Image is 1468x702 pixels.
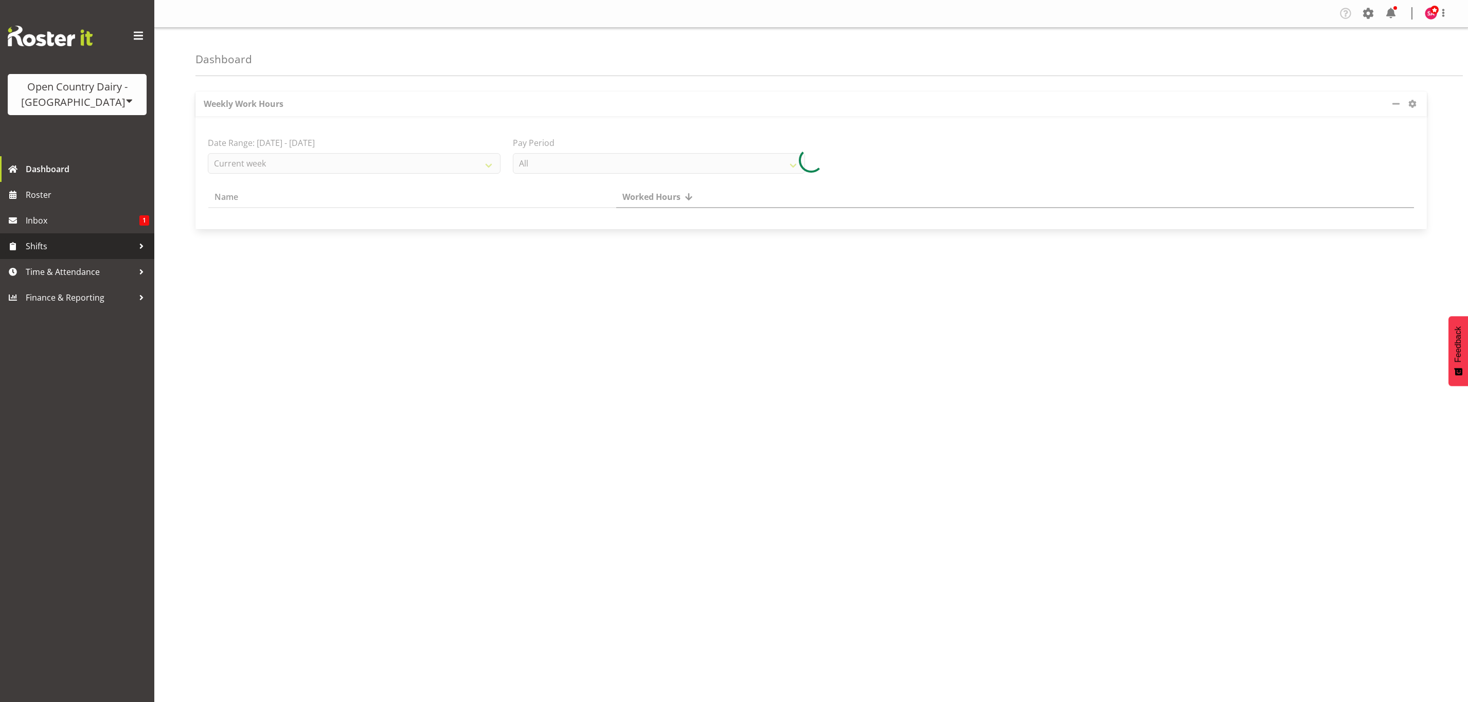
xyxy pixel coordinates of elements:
[26,187,149,202] span: Roster
[1448,316,1468,386] button: Feedback - Show survey
[195,53,252,65] h4: Dashboard
[1425,7,1437,20] img: stacey-allen7479.jpg
[26,290,134,305] span: Finance & Reporting
[26,161,149,177] span: Dashboard
[18,79,136,110] div: Open Country Dairy - [GEOGRAPHIC_DATA]
[139,215,149,226] span: 1
[26,238,134,254] span: Shifts
[8,26,93,46] img: Rosterit website logo
[26,213,139,228] span: Inbox
[26,264,134,280] span: Time & Attendance
[1454,326,1463,362] span: Feedback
